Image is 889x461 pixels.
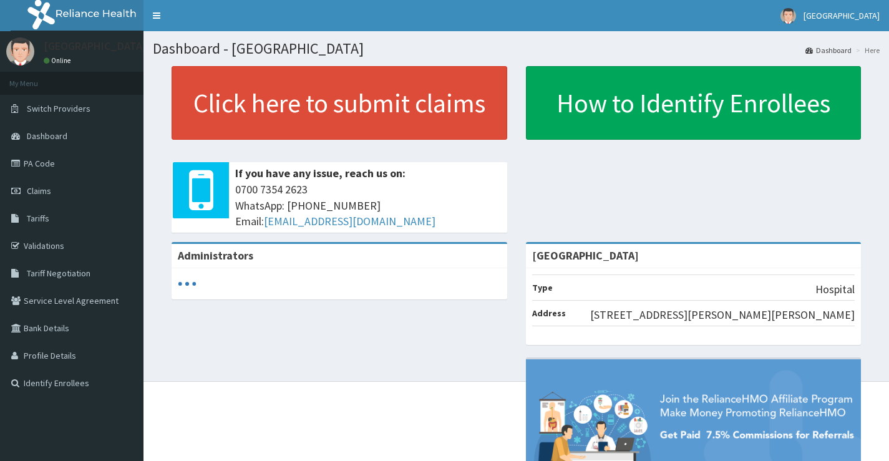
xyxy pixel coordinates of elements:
svg: audio-loading [178,274,197,293]
h1: Dashboard - [GEOGRAPHIC_DATA] [153,41,880,57]
span: Switch Providers [27,103,90,114]
img: User Image [6,37,34,66]
b: If you have any issue, reach us on: [235,166,406,180]
span: Tariff Negotiation [27,268,90,279]
a: Click here to submit claims [172,66,507,140]
a: [EMAIL_ADDRESS][DOMAIN_NAME] [264,214,435,228]
span: Dashboard [27,130,67,142]
b: Administrators [178,248,253,263]
a: Online [44,56,74,65]
b: Address [532,308,566,319]
a: How to Identify Enrollees [526,66,862,140]
a: Dashboard [805,45,852,56]
span: 0700 7354 2623 WhatsApp: [PHONE_NUMBER] Email: [235,182,501,230]
span: [GEOGRAPHIC_DATA] [804,10,880,21]
img: User Image [780,8,796,24]
p: [STREET_ADDRESS][PERSON_NAME][PERSON_NAME] [590,307,855,323]
b: Type [532,282,553,293]
li: Here [853,45,880,56]
p: Hospital [815,281,855,298]
span: Tariffs [27,213,49,224]
p: [GEOGRAPHIC_DATA] [44,41,147,52]
strong: [GEOGRAPHIC_DATA] [532,248,639,263]
span: Claims [27,185,51,197]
